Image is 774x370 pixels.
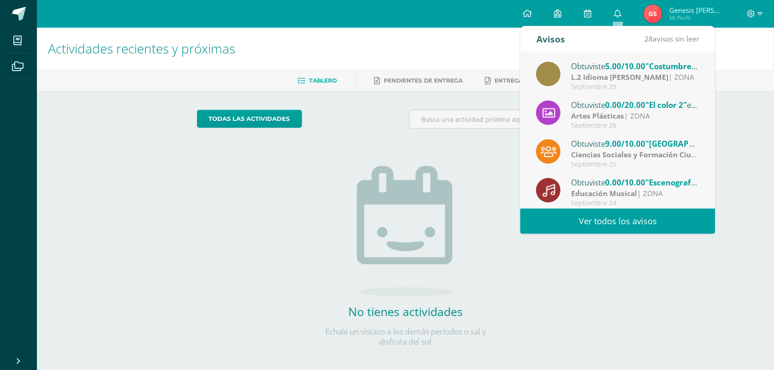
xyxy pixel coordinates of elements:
span: Entregadas [494,77,536,84]
input: Busca una actividad próxima aquí... [410,110,614,128]
img: no_activities.png [357,166,454,296]
span: Actividades recientes y próximas [48,40,235,57]
a: Ver todos los avisos [520,209,715,234]
span: 5.00/10.00 [606,61,646,72]
h2: No tienes actividades [313,304,498,319]
strong: Artes Plásticas [572,111,625,121]
strong: L.2 Idioma [PERSON_NAME] [572,72,669,82]
div: Septiembre 29 [572,44,700,52]
span: avisos sin leer [644,34,699,44]
a: todas las Actividades [197,110,302,128]
div: Septiembre 29 [572,83,700,91]
div: Obtuviste en [572,99,700,111]
span: Pendientes de entrega [384,77,463,84]
div: Obtuviste en [572,60,700,72]
span: "El color 2" [646,100,687,110]
div: Obtuviste en [572,137,700,149]
span: 0.00/20.00 [606,100,646,110]
div: | ZONA [572,188,700,199]
strong: Educación Musical [572,188,637,198]
div: | ZONA [572,72,700,83]
div: Avisos [536,26,565,52]
span: 28 [644,34,653,44]
span: 0.00/10.00 [606,177,646,188]
div: Septiembre 25 [572,161,700,168]
p: Échale un vistazo a los demás períodos o sal y disfruta del sol [313,327,498,347]
span: 9.00/10.00 [606,138,646,149]
span: "[GEOGRAPHIC_DATA]" [646,138,734,149]
span: "Costumbres y tradiciones" [646,61,751,72]
a: Pendientes de entrega [374,73,463,88]
span: "Escenografía teatral" [646,177,730,188]
div: | Zona [572,149,700,160]
div: Obtuviste en [572,176,700,188]
div: | ZONA [572,111,700,121]
span: Tablero [309,77,337,84]
strong: Ciencias Sociales y Formación Ciudadana [572,149,718,160]
span: Genesis [PERSON_NAME] [669,6,725,15]
span: Mi Perfil [669,14,725,22]
div: Septiembre 26 [572,122,700,130]
a: Entregadas [485,73,536,88]
img: 77ca2317c3f6b1c22564d8986f722bef.png [644,5,662,23]
div: Septiembre 24 [572,199,700,207]
a: Tablero [298,73,337,88]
